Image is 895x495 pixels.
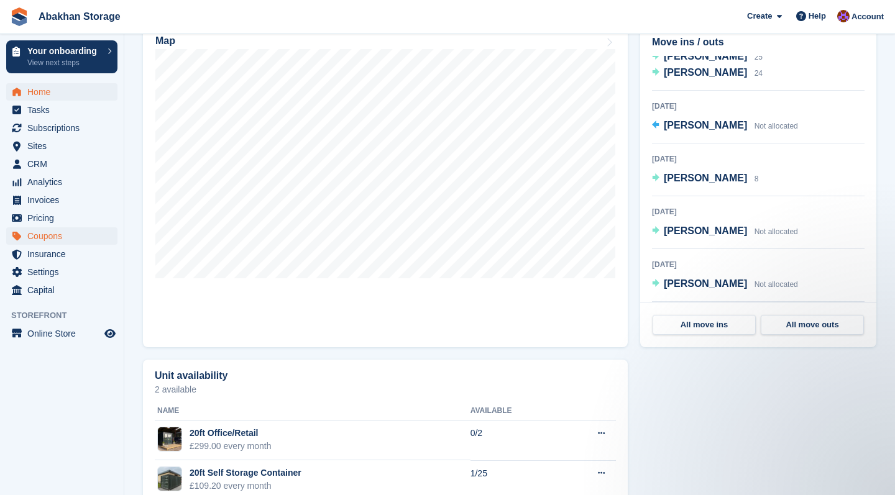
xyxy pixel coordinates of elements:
[470,401,560,421] th: Available
[155,385,616,394] p: 2 available
[27,263,102,281] span: Settings
[27,101,102,119] span: Tasks
[27,119,102,137] span: Subscriptions
[6,155,117,173] a: menu
[27,191,102,209] span: Invoices
[653,315,756,335] a: All move ins
[190,466,301,479] div: 20ft Self Storage Container
[652,35,865,50] h2: Move ins / outs
[190,427,272,440] div: 20ft Office/Retail
[755,53,763,61] span: 25
[747,10,772,22] span: Create
[664,51,747,61] span: [PERSON_NAME]
[755,175,759,183] span: 8
[27,281,102,299] span: Capital
[652,171,758,187] a: [PERSON_NAME] 8
[27,137,102,155] span: Sites
[27,83,102,101] span: Home
[6,191,117,209] a: menu
[837,10,850,22] img: William Abakhan
[6,245,117,263] a: menu
[755,69,763,78] span: 24
[652,206,865,217] div: [DATE]
[6,40,117,73] a: Your onboarding View next steps
[27,57,101,68] p: View next steps
[155,370,227,381] h2: Unit availability
[27,173,102,191] span: Analytics
[27,227,102,245] span: Coupons
[155,35,175,47] h2: Map
[6,263,117,281] a: menu
[664,225,747,236] span: [PERSON_NAME]
[6,227,117,245] a: menu
[664,120,747,130] span: [PERSON_NAME]
[143,24,628,347] a: Map
[155,401,470,421] th: Name
[27,325,102,342] span: Online Store
[755,280,798,289] span: Not allocated
[6,137,117,155] a: menu
[470,420,560,460] td: 0/2
[190,479,301,493] div: £109.20 every month
[103,326,117,341] a: Preview store
[158,427,181,451] img: Blank%201080%20x%201080.jpg
[652,101,865,112] div: [DATE]
[652,49,763,65] a: [PERSON_NAME] 25
[652,276,798,293] a: [PERSON_NAME] Not allocated
[6,281,117,299] a: menu
[809,10,826,22] span: Help
[755,227,798,236] span: Not allocated
[6,209,117,227] a: menu
[664,173,747,183] span: [PERSON_NAME]
[34,6,126,27] a: Abakhan Storage
[27,155,102,173] span: CRM
[6,325,117,342] a: menu
[27,245,102,263] span: Insurance
[10,7,29,26] img: stora-icon-8386f47178a22dfd0bd8f6a31ec36ba5ce8667c1dd55bd0f319d3a0aa187defe.svg
[652,259,865,270] div: [DATE]
[652,224,798,240] a: [PERSON_NAME] Not allocated
[6,119,117,137] a: menu
[27,209,102,227] span: Pricing
[158,467,181,491] img: Blank%20240%20x%20240.jpg
[851,11,884,23] span: Account
[27,47,101,55] p: Your onboarding
[652,153,865,165] div: [DATE]
[6,83,117,101] a: menu
[664,278,747,289] span: [PERSON_NAME]
[652,65,763,81] a: [PERSON_NAME] 24
[11,309,124,322] span: Storefront
[652,118,798,134] a: [PERSON_NAME] Not allocated
[664,67,747,78] span: [PERSON_NAME]
[6,101,117,119] a: menu
[755,122,798,130] span: Not allocated
[6,173,117,191] a: menu
[190,440,272,453] div: £299.00 every month
[761,315,864,335] a: All move outs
